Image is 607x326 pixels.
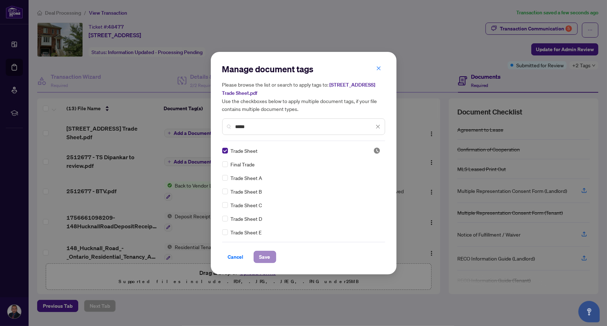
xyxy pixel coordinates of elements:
[578,301,600,322] button: Open asap
[231,174,263,182] span: Trade Sheet A
[231,215,263,223] span: Trade Sheet D
[222,82,375,96] span: [STREET_ADDRESS] Trade Sheet.pdf
[231,147,258,155] span: Trade Sheet
[373,147,380,154] span: Pending Review
[231,201,262,209] span: Trade Sheet C
[259,251,270,263] span: Save
[231,160,255,168] span: Final Trade
[222,81,385,113] h5: Please browse the list or search to apply tags to: Use the checkboxes below to apply multiple doc...
[373,147,380,154] img: status
[376,66,381,71] span: close
[231,228,262,236] span: Trade Sheet E
[375,124,380,129] span: close
[254,251,276,263] button: Save
[231,188,262,195] span: Trade Sheet B
[228,251,244,263] span: Cancel
[222,251,249,263] button: Cancel
[222,63,385,75] h2: Manage document tags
